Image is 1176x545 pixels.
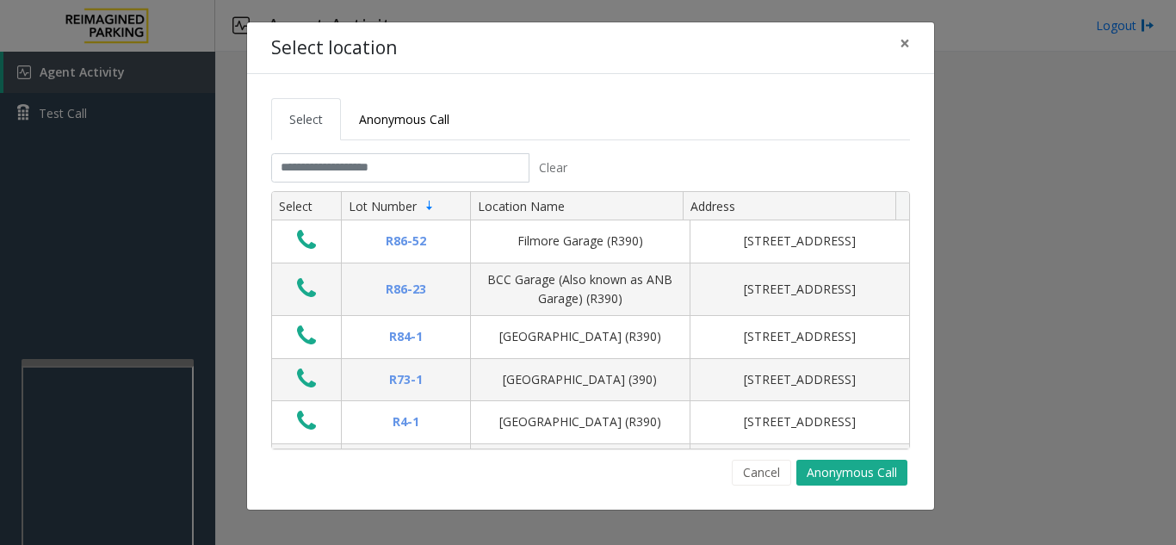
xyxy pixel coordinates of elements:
[272,192,909,449] div: Data table
[888,22,922,65] button: Close
[352,327,460,346] div: R84-1
[701,412,899,431] div: [STREET_ADDRESS]
[701,280,899,299] div: [STREET_ADDRESS]
[701,370,899,389] div: [STREET_ADDRESS]
[352,280,460,299] div: R86-23
[352,370,460,389] div: R73-1
[732,460,791,486] button: Cancel
[900,31,910,55] span: ×
[349,198,417,214] span: Lot Number
[271,34,397,62] h4: Select location
[481,412,679,431] div: [GEOGRAPHIC_DATA] (R390)
[271,98,910,140] ul: Tabs
[289,111,323,127] span: Select
[359,111,449,127] span: Anonymous Call
[529,153,578,183] button: Clear
[352,232,460,251] div: R86-52
[481,270,679,309] div: BCC Garage (Also known as ANB Garage) (R390)
[796,460,907,486] button: Anonymous Call
[481,327,679,346] div: [GEOGRAPHIC_DATA] (R390)
[701,327,899,346] div: [STREET_ADDRESS]
[701,232,899,251] div: [STREET_ADDRESS]
[481,370,679,389] div: [GEOGRAPHIC_DATA] (390)
[272,192,341,221] th: Select
[352,412,460,431] div: R4-1
[478,198,565,214] span: Location Name
[423,199,436,213] span: Sortable
[481,232,679,251] div: Filmore Garage (R390)
[690,198,735,214] span: Address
